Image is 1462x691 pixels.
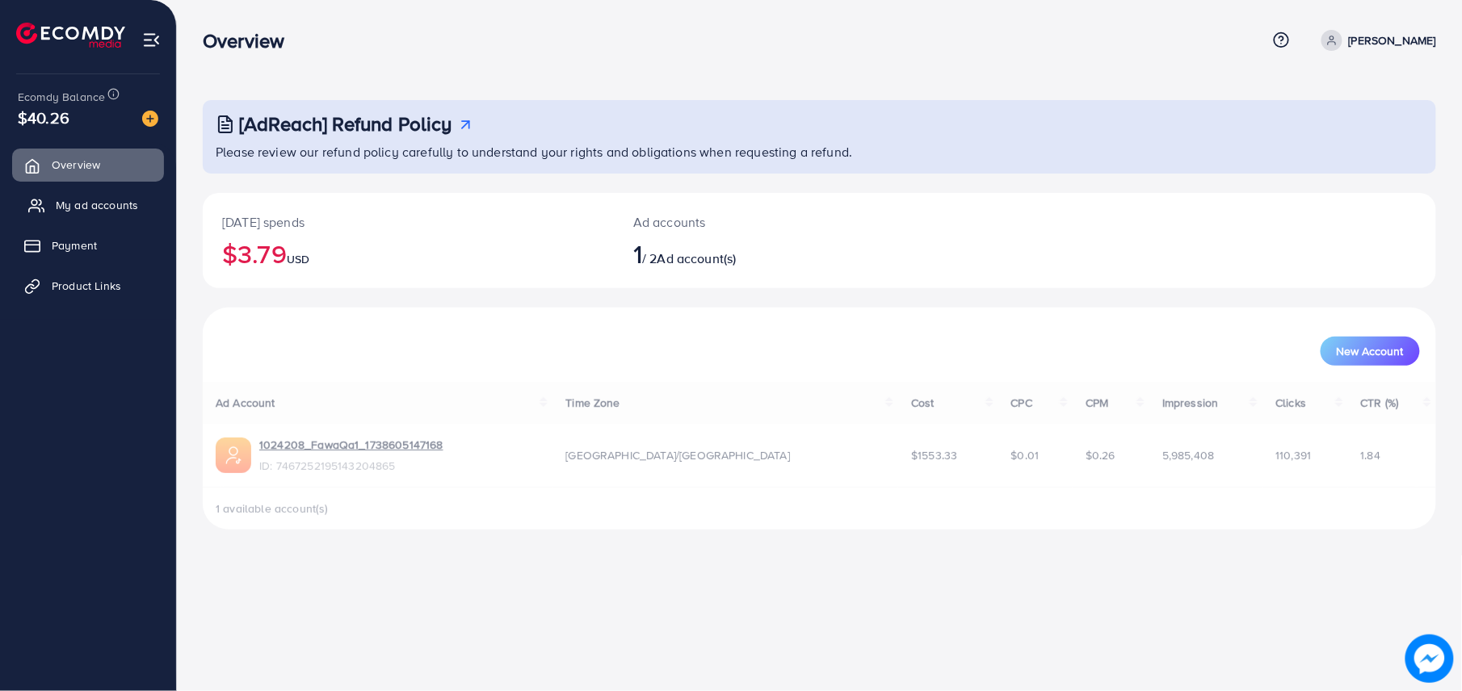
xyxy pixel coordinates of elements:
[222,212,594,232] p: [DATE] spends
[1405,634,1454,683] img: image
[142,111,158,127] img: image
[1349,31,1436,50] p: [PERSON_NAME]
[56,197,138,213] span: My ad accounts
[1321,337,1420,366] button: New Account
[633,238,903,269] h2: / 2
[16,23,125,48] img: logo
[222,238,594,269] h2: $3.79
[633,235,642,272] span: 1
[216,142,1426,161] p: Please review our refund policy carefully to understand your rights and obligations when requesti...
[1315,30,1436,51] a: [PERSON_NAME]
[142,31,161,49] img: menu
[203,29,297,52] h3: Overview
[18,89,105,105] span: Ecomdy Balance
[12,189,164,221] a: My ad accounts
[12,149,164,181] a: Overview
[18,106,69,129] span: $40.26
[12,229,164,262] a: Payment
[657,249,737,267] span: Ad account(s)
[12,270,164,302] a: Product Links
[52,157,100,173] span: Overview
[287,251,309,267] span: USD
[52,278,121,294] span: Product Links
[633,212,903,232] p: Ad accounts
[52,237,97,253] span: Payment
[1337,345,1404,357] span: New Account
[239,112,452,136] h3: [AdReach] Refund Policy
